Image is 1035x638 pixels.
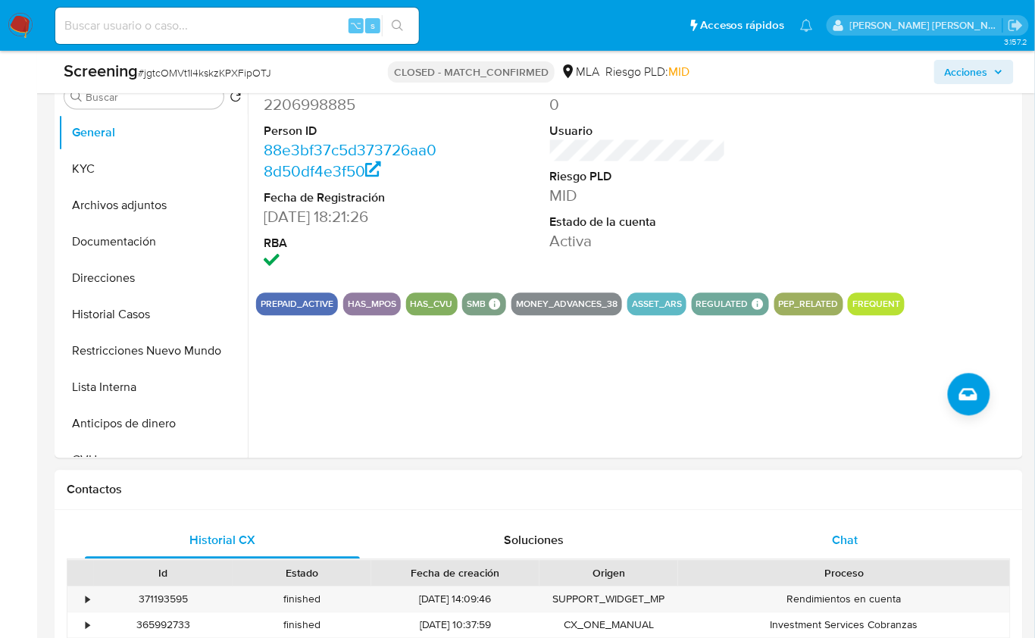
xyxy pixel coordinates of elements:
input: Buscar [86,91,217,105]
div: • [86,618,89,633]
div: Fecha de creación [382,566,529,581]
button: Documentación [58,224,248,261]
p: CLOSED - MATCH_CONFIRMED [388,61,555,83]
span: s [371,18,375,33]
h1: Contactos [67,483,1011,498]
div: [DATE] 10:37:59 [371,613,539,638]
dt: RBA [264,236,439,252]
dt: Person ID [264,124,439,140]
span: Historial CX [189,532,255,549]
button: Direcciones [58,261,248,297]
div: Rendimientos en cuenta [678,587,1010,612]
button: KYC [58,152,248,188]
span: Acciones [945,60,988,84]
div: Id [105,566,222,581]
button: Archivos adjuntos [58,188,248,224]
div: 371193595 [94,587,233,612]
a: 88e3bf37c5d373726aa08d50df4e3f50 [264,139,436,183]
div: Origen [550,566,668,581]
button: CVU [58,443,248,479]
button: Historial Casos [58,297,248,333]
div: Proceso [689,566,999,581]
div: finished [233,613,371,638]
a: Salir [1008,17,1024,33]
button: Volver al orden por defecto [230,91,242,108]
span: ⌥ [350,18,361,33]
dd: [DATE] 18:21:26 [264,207,439,228]
dd: MID [550,186,726,207]
span: 3.157.2 [1004,36,1027,48]
button: Anticipos de dinero [58,406,248,443]
b: Screening [64,58,138,83]
dd: Activa [550,231,726,252]
div: Investment Services Cobranzas [678,613,1010,638]
button: Acciones [934,60,1014,84]
span: # jgtcOMVt1I4kskzKPXFipOTJ [138,65,271,80]
dt: Fecha de Registración [264,190,439,207]
div: MLA [561,64,599,80]
button: Buscar [70,91,83,103]
button: Lista Interna [58,370,248,406]
a: Notificaciones [800,19,813,32]
button: search-icon [382,15,413,36]
button: Restricciones Nuevo Mundo [58,333,248,370]
input: Buscar usuario o caso... [55,16,419,36]
span: Soluciones [504,532,564,549]
dt: Estado de la cuenta [550,214,726,231]
div: • [86,593,89,607]
span: Riesgo PLD: [605,64,689,80]
div: Estado [243,566,361,581]
div: CX_ONE_MANUAL [539,613,678,638]
dd: 0 [550,95,726,116]
dt: Usuario [550,124,726,140]
span: Accesos rápidos [700,17,785,33]
span: MID [668,63,689,80]
div: finished [233,587,371,612]
div: [DATE] 14:09:46 [371,587,539,612]
span: Chat [833,532,858,549]
p: jian.marin@mercadolibre.com [850,18,1003,33]
div: SUPPORT_WIDGET_MP [539,587,678,612]
dt: Riesgo PLD [550,169,726,186]
dd: 2206998885 [264,95,439,116]
button: General [58,115,248,152]
div: 365992733 [94,613,233,638]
